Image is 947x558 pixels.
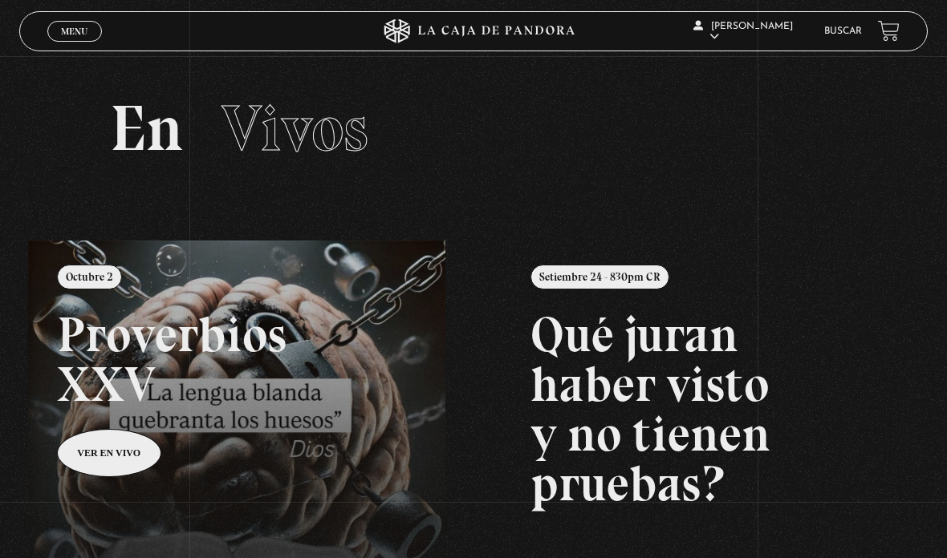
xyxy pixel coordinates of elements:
span: Menu [61,26,87,36]
span: Cerrar [56,40,94,51]
h2: En [110,96,837,160]
a: Buscar [824,26,862,36]
span: Vivos [222,90,368,167]
a: View your shopping cart [878,20,900,42]
span: [PERSON_NAME] [693,22,793,42]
